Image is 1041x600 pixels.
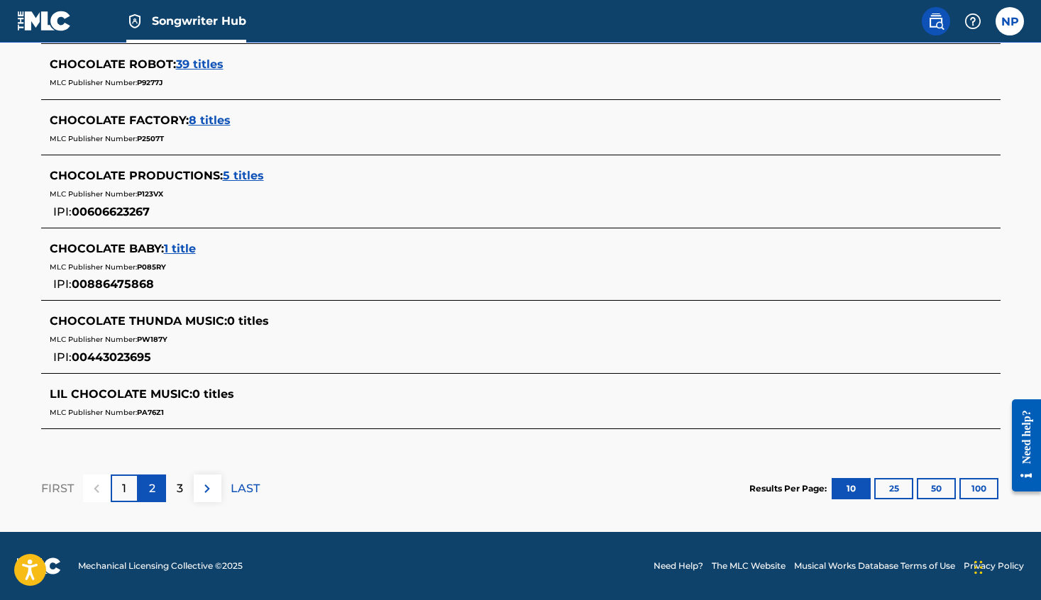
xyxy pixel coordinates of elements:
span: IPI: [53,350,72,364]
p: 1 [122,480,126,497]
span: 00443023695 [72,350,151,364]
button: 25 [874,478,913,499]
div: User Menu [996,7,1024,35]
iframe: Chat Widget [970,532,1041,600]
img: MLC Logo [17,11,72,31]
p: LAST [231,480,260,497]
button: 50 [917,478,956,499]
span: 0 titles [192,387,234,401]
a: Musical Works Database Terms of Use [794,560,955,572]
img: Top Rightsholder [126,13,143,30]
span: MLC Publisher Number: [50,408,137,417]
span: 00886475868 [72,277,154,291]
span: 1 title [164,242,196,255]
p: 3 [177,480,183,497]
a: Privacy Policy [964,560,1024,572]
span: P123VX [137,189,163,199]
span: PW187Y [137,335,167,344]
span: CHOCOLATE BABY : [50,242,164,255]
span: IPI: [53,277,72,291]
span: MLC Publisher Number: [50,262,137,272]
span: 0 titles [227,314,269,328]
span: LIL CHOCOLATE MUSIC : [50,387,192,401]
button: 100 [959,478,998,499]
div: Drag [974,546,983,589]
button: 10 [832,478,871,499]
span: PA76Z1 [137,408,164,417]
a: Need Help? [654,560,703,572]
span: CHOCOLATE PRODUCTIONS : [50,169,223,182]
div: Help [959,7,987,35]
span: 39 titles [176,57,224,71]
span: 8 titles [189,113,231,127]
a: Public Search [922,7,950,35]
img: help [964,13,981,30]
span: CHOCOLATE THUNDA MUSIC : [50,314,227,328]
span: CHOCOLATE FACTORY : [50,113,189,127]
img: logo [17,557,61,574]
p: 2 [149,480,155,497]
span: MLC Publisher Number: [50,134,137,143]
span: P2507T [137,134,164,143]
span: Songwriter Hub [152,13,246,29]
iframe: Resource Center [1001,388,1041,502]
p: FIRST [41,480,74,497]
span: Mechanical Licensing Collective © 2025 [78,560,243,572]
span: P9277J [137,78,163,87]
p: Results Per Page: [749,482,830,495]
span: IPI: [53,205,72,218]
span: MLC Publisher Number: [50,189,137,199]
a: The MLC Website [712,560,786,572]
span: MLC Publisher Number: [50,78,137,87]
span: P085RY [137,262,166,272]
span: CHOCOLATE ROBOT : [50,57,176,71]
img: right [199,480,216,497]
span: 00606623267 [72,205,150,218]
span: MLC Publisher Number: [50,335,137,344]
img: search [927,13,944,30]
span: 5 titles [223,169,264,182]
